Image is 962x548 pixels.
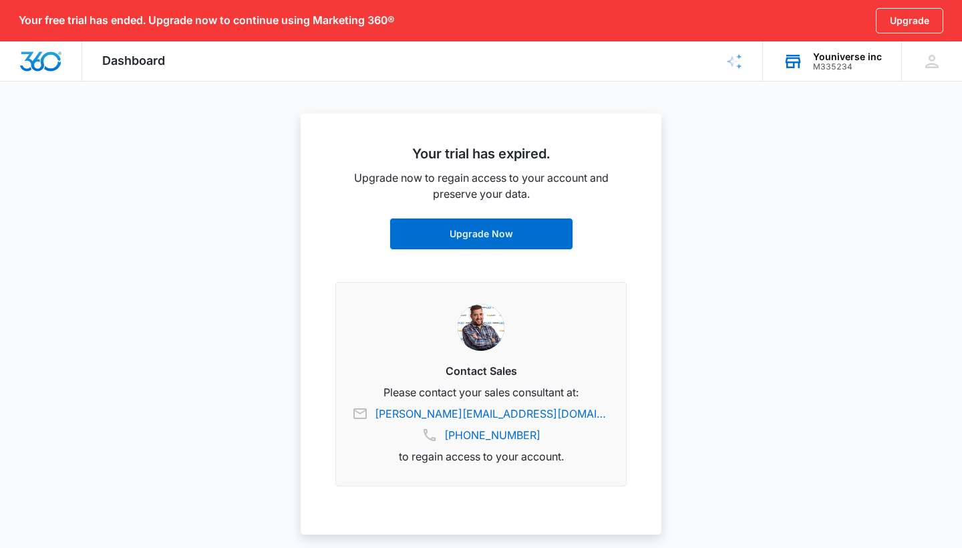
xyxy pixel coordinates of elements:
div: account name [813,51,882,62]
a: Upgrade [876,8,943,33]
h2: Your trial has expired. [335,146,627,162]
a: [PERSON_NAME][EMAIL_ADDRESS][DOMAIN_NAME] [375,406,610,422]
h3: Contact Sales [352,363,610,379]
p: Please contact your sales consultant at: to regain access to your account. [352,384,610,464]
div: account id [813,62,882,72]
div: Dashboard [82,41,185,81]
p: Your free trial has ended. Upgrade now to continue using Marketing 360® [19,14,395,27]
span: Dashboard [102,53,165,67]
a: [PHONE_NUMBER] [444,427,540,443]
p: Upgrade now to regain access to your account and preserve your data. [335,170,627,202]
a: Brand Profile Wizard [706,41,763,81]
a: Upgrade Now [389,218,573,250]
